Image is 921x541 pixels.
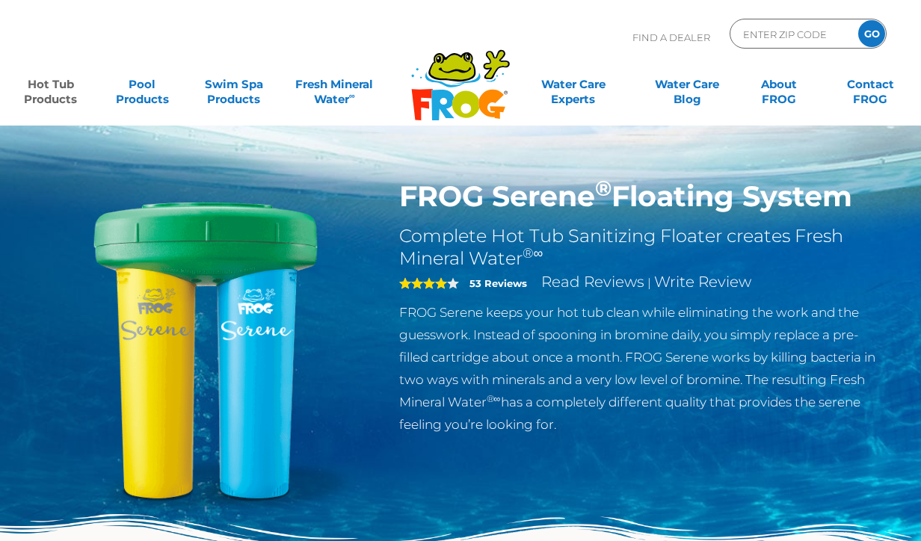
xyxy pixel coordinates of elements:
[469,277,527,289] strong: 53 Reviews
[349,90,355,101] sup: ∞
[34,179,377,522] img: hot-tub-product-serene-floater.png
[835,69,906,99] a: ContactFROG
[487,393,501,404] sup: ®∞
[15,69,86,99] a: Hot TubProducts
[632,19,710,56] p: Find A Dealer
[651,69,722,99] a: Water CareBlog
[107,69,178,99] a: PoolProducts
[515,69,631,99] a: Water CareExperts
[290,69,379,99] a: Fresh MineralWater∞
[198,69,269,99] a: Swim SpaProducts
[654,273,751,291] a: Write Review
[858,20,885,47] input: GO
[399,301,887,436] p: FROG Serene keeps your hot tub clean while eliminating the work and the guesswork. Instead of spo...
[399,225,887,270] h2: Complete Hot Tub Sanitizing Floater creates Fresh Mineral Water
[399,179,887,214] h1: FROG Serene Floating System
[399,277,447,289] span: 4
[523,245,543,262] sup: ®∞
[403,30,518,121] img: Frog Products Logo
[647,276,651,290] span: |
[595,175,612,201] sup: ®
[743,69,814,99] a: AboutFROG
[541,273,644,291] a: Read Reviews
